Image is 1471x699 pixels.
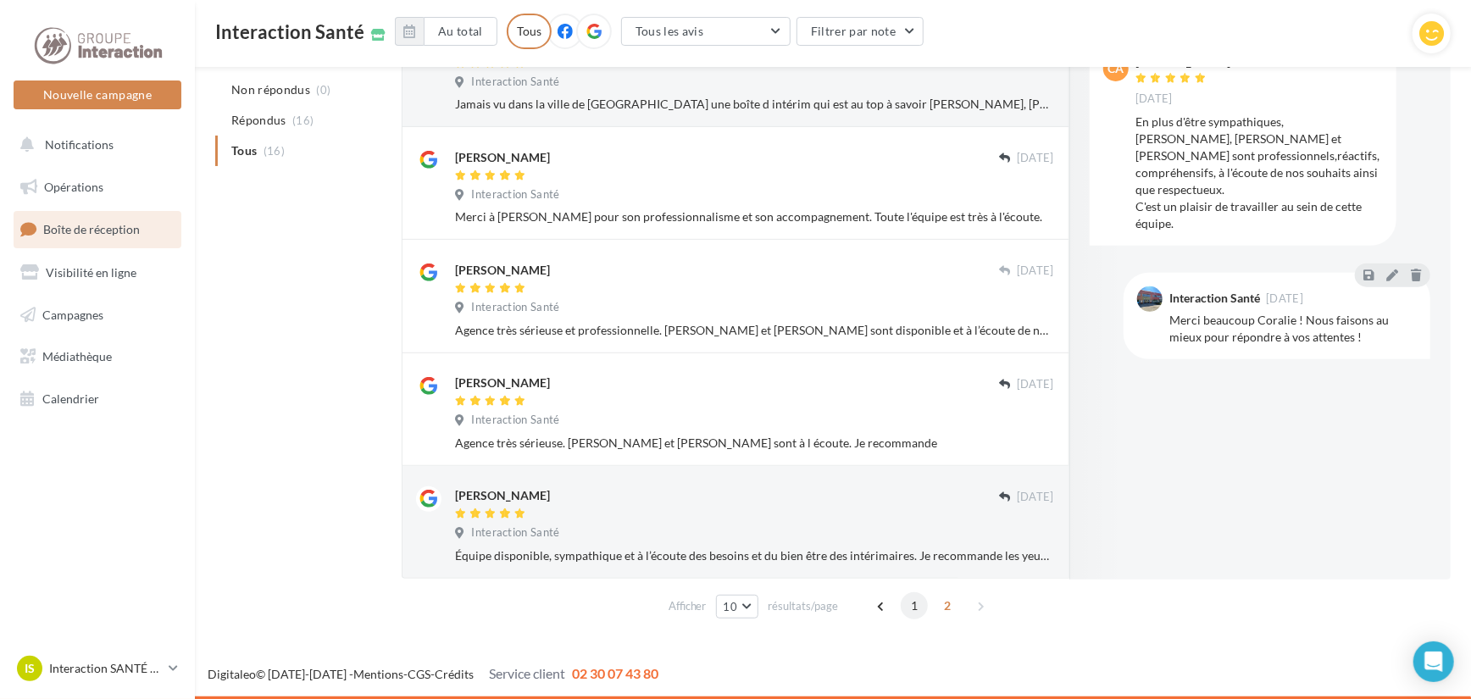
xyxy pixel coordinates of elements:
div: [PERSON_NAME] [455,487,550,504]
span: 02 30 07 43 80 [572,665,658,681]
a: Digitaleo [208,667,256,681]
button: Nouvelle campagne [14,80,181,109]
button: 10 [716,595,759,619]
span: [DATE] [1017,377,1054,392]
span: CA [1108,60,1124,77]
span: Interaction Santé [471,413,560,428]
span: (0) [317,83,331,97]
a: Boîte de réception [10,211,185,247]
a: IS Interaction SANTÉ MACON [14,652,181,685]
span: Tous les avis [636,24,704,38]
div: Interaction Santé [1169,292,1260,304]
span: Interaction Santé [471,75,560,90]
span: Interaction Santé [215,23,364,42]
span: Boîte de réception [43,222,140,236]
a: Médiathèque [10,339,185,374]
div: Tous [507,14,552,49]
button: Tous les avis [621,17,791,46]
span: [DATE] [1135,92,1173,107]
span: [DATE] [1017,151,1054,166]
div: En plus d'être sympathiques, [PERSON_NAME], [PERSON_NAME] et [PERSON_NAME] sont professionnels,ré... [1135,114,1383,232]
button: Au total [395,17,497,46]
span: Médiathèque [42,349,112,363]
span: Répondus [231,112,286,129]
span: © [DATE]-[DATE] - - - [208,667,658,681]
span: 10 [724,600,738,613]
span: [DATE] [1017,490,1054,505]
span: Opérations [44,180,103,194]
span: Campagnes [42,307,103,321]
div: [PERSON_NAME] [455,262,550,279]
a: Visibilité en ligne [10,255,185,291]
button: Notifications [10,127,178,163]
div: Open Intercom Messenger [1413,641,1454,682]
span: Notifications [45,137,114,152]
span: Afficher [669,598,707,614]
a: Mentions [353,667,403,681]
p: Interaction SANTÉ MACON [49,660,162,677]
a: Campagnes [10,297,185,333]
div: Agence très sérieuse et professionnelle. [PERSON_NAME] et [PERSON_NAME] sont disponible et à l’éc... [455,322,1054,339]
span: résultats/page [768,598,838,614]
span: [DATE] [1266,293,1303,304]
span: Service client [489,665,565,681]
span: 1 [901,592,928,619]
span: 2 [934,592,961,619]
button: Filtrer par note [797,17,924,46]
span: Interaction Santé [471,525,560,541]
span: Visibilité en ligne [46,265,136,280]
div: Merci à [PERSON_NAME] pour son professionnalisme et son accompagnement. Toute l'équipe est très à... [455,208,1054,225]
a: Crédits [435,667,474,681]
div: Équipe disponible, sympathique et à l’écoute des besoins et du bien être des intérimaires. Je rec... [455,547,1054,564]
span: [DATE] [1017,264,1054,279]
span: IS [25,660,35,677]
span: Non répondus [231,81,310,98]
a: Calendrier [10,381,185,417]
a: CGS [408,667,430,681]
span: Calendrier [42,391,99,406]
div: Jamais vu dans la ville de [GEOGRAPHIC_DATA] une boîte d intérim qui est au top à savoir [PERSON_... [455,96,1054,113]
div: Agence très sérieuse. [PERSON_NAME] et [PERSON_NAME] sont à l écoute. Je recommande [455,435,1054,452]
button: Au total [424,17,497,46]
a: Opérations [10,169,185,205]
span: Interaction Santé [471,187,560,202]
div: [PERSON_NAME] [455,374,550,391]
div: [PERSON_NAME] [455,149,550,166]
div: [PERSON_NAME] [1135,56,1230,68]
div: Merci beaucoup Coralie ! Nous faisons au mieux pour répondre à vos attentes ! [1169,312,1417,346]
span: (16) [292,114,314,127]
span: Interaction Santé [471,300,560,315]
